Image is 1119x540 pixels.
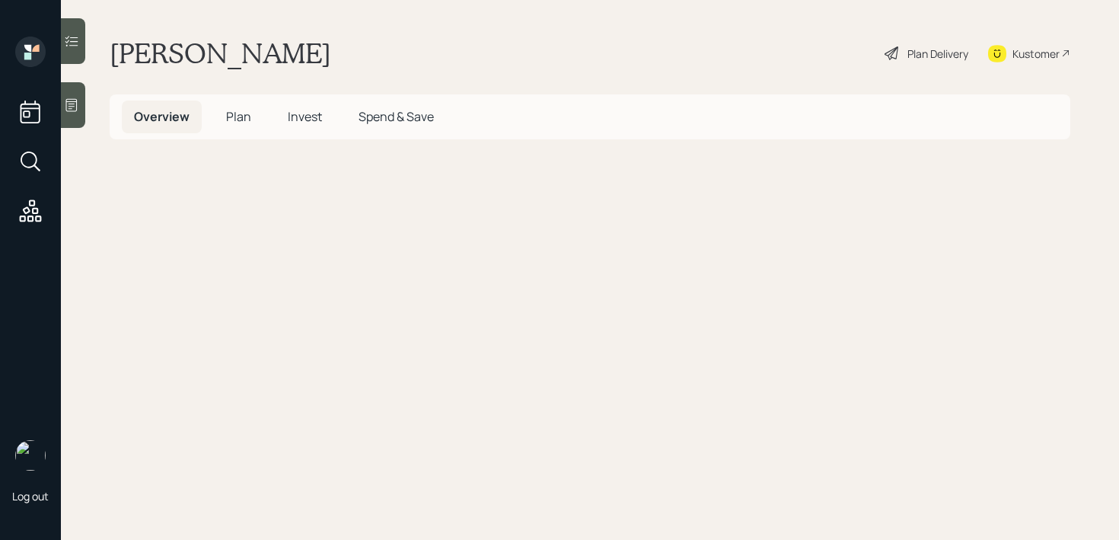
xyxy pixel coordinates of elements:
h1: [PERSON_NAME] [110,37,331,70]
span: Plan [226,108,251,125]
div: Kustomer [1012,46,1060,62]
span: Spend & Save [359,108,434,125]
span: Invest [288,108,322,125]
img: retirable_logo.png [15,440,46,471]
div: Plan Delivery [907,46,968,62]
span: Overview [134,108,190,125]
div: Log out [12,489,49,503]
